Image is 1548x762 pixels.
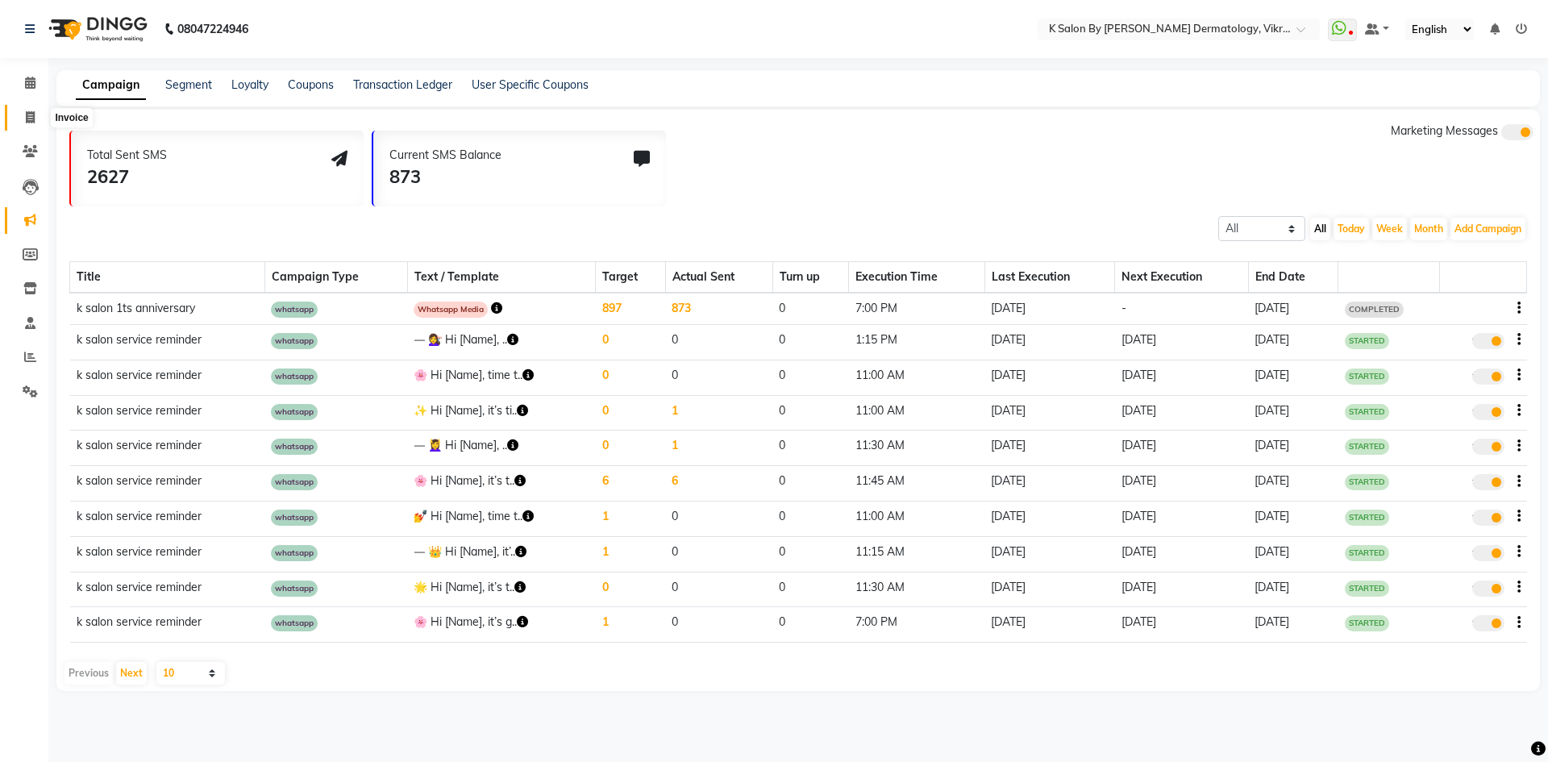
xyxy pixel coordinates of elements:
span: whatsapp [271,474,318,490]
td: 1 [596,607,665,643]
td: [DATE] [1248,431,1338,466]
td: ⸻ 👑 Hi [Name], it’.. [407,536,595,572]
span: STARTED [1345,369,1389,385]
td: [DATE] [1115,395,1249,431]
td: 0 [772,572,849,607]
div: 873 [389,164,501,190]
a: Coupons [288,77,334,92]
td: 🌟 Hi [Name], it’s t.. [407,572,595,607]
td: 0 [665,325,772,360]
label: true [1472,369,1504,385]
td: [DATE] [1248,325,1338,360]
td: 0 [772,431,849,466]
td: 6 [665,466,772,502]
td: [DATE] [984,293,1114,325]
a: User Specific Coupons [472,77,589,92]
td: 0 [665,536,772,572]
th: Text / Template [407,262,595,294]
td: [DATE] [1248,572,1338,607]
td: [DATE] [1248,395,1338,431]
td: ⸻ 💇‍♀️ Hi [Name], .. [407,325,595,360]
td: 0 [772,325,849,360]
td: [DATE] [1115,466,1249,502]
td: 0 [772,501,849,536]
td: [DATE] [1115,501,1249,536]
td: 6 [596,466,665,502]
span: whatsapp [271,333,318,349]
td: [DATE] [1248,536,1338,572]
td: 1 [596,501,665,536]
td: 1 [596,536,665,572]
th: Actual Sent [665,262,772,294]
span: STARTED [1345,333,1389,349]
td: [DATE] [1248,466,1338,502]
th: Target [596,262,665,294]
td: 7:00 PM [849,607,984,643]
span: whatsapp [271,510,318,526]
td: 11:45 AM [849,466,984,502]
span: STARTED [1345,474,1389,490]
span: STARTED [1345,545,1389,561]
th: Turn up [772,262,849,294]
td: [DATE] [984,572,1114,607]
td: [DATE] [1115,325,1249,360]
td: 0 [665,501,772,536]
th: Campaign Type [264,262,407,294]
td: k salon service reminder [70,360,265,395]
span: Whatsapp Media [414,302,488,318]
th: Last Execution [984,262,1114,294]
td: 0 [772,293,849,325]
a: Campaign [76,71,146,100]
td: 11:00 AM [849,395,984,431]
button: All [1310,218,1330,240]
td: k salon service reminder [70,325,265,360]
td: 🌸 Hi [Name], it’s t.. [407,466,595,502]
span: whatsapp [271,615,318,631]
td: 11:15 AM [849,536,984,572]
td: 🌸 Hi [Name], it’s g.. [407,607,595,643]
span: whatsapp [271,404,318,420]
label: true [1472,615,1504,631]
td: [DATE] [984,607,1114,643]
span: STARTED [1345,404,1389,420]
td: [DATE] [984,360,1114,395]
td: [DATE] [984,325,1114,360]
td: 0 [772,395,849,431]
td: [DATE] [1115,536,1249,572]
img: logo [41,6,152,52]
td: 1:15 PM [849,325,984,360]
button: Month [1410,218,1447,240]
td: 1 [665,431,772,466]
td: 7:00 PM [849,293,984,325]
a: Transaction Ledger [353,77,452,92]
td: [DATE] [1248,501,1338,536]
td: [DATE] [1248,607,1338,643]
td: [DATE] [984,536,1114,572]
span: Marketing Messages [1391,123,1498,138]
span: STARTED [1345,581,1389,597]
td: 🌸 Hi [Name], time t.. [407,360,595,395]
td: [DATE] [984,431,1114,466]
div: 2627 [87,164,167,190]
div: Invoice [51,108,92,127]
td: 11:00 AM [849,360,984,395]
td: - [1115,293,1249,325]
th: Next Execution [1115,262,1249,294]
td: k salon service reminder [70,466,265,502]
td: 0 [596,325,665,360]
td: 0 [665,360,772,395]
label: true [1472,439,1504,455]
td: [DATE] [1248,293,1338,325]
div: Total Sent SMS [87,147,167,164]
td: k salon service reminder [70,536,265,572]
td: 0 [596,360,665,395]
td: [DATE] [1115,360,1249,395]
label: true [1472,545,1504,561]
td: 💅 Hi [Name], time t.. [407,501,595,536]
td: [DATE] [1115,431,1249,466]
td: k salon service reminder [70,607,265,643]
td: [DATE] [984,501,1114,536]
td: [DATE] [1115,572,1249,607]
button: Add Campaign [1450,218,1525,240]
label: true [1472,333,1504,349]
